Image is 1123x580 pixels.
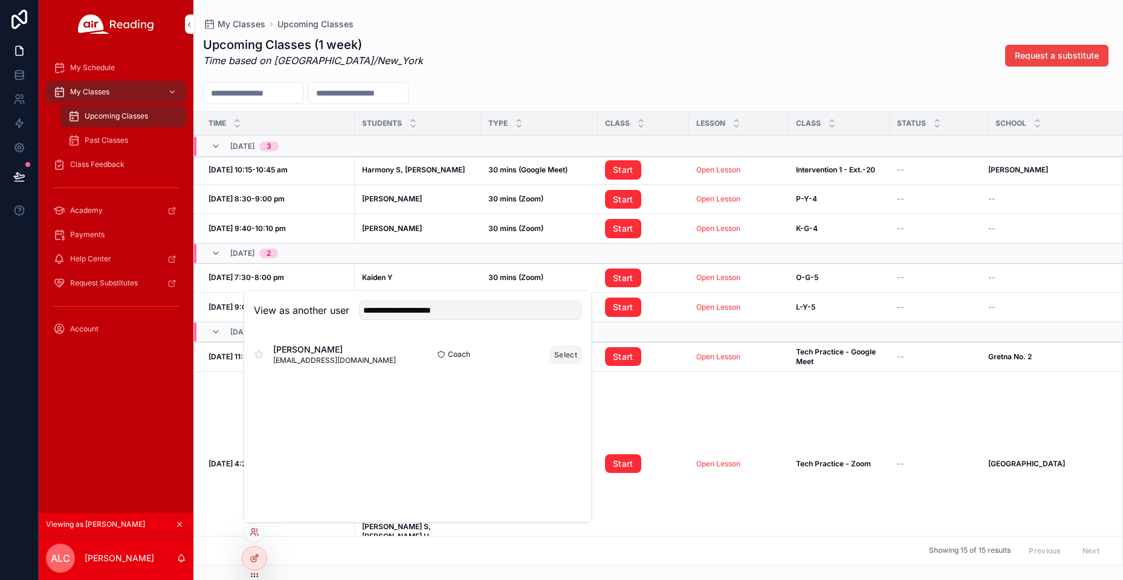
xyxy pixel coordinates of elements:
[46,57,186,79] a: My Schedule
[796,459,871,468] strong: Tech Practice - Zoom
[897,459,904,469] span: --
[897,119,926,128] span: Status
[488,165,568,174] strong: 30 mins (Google Meet)
[988,194,995,204] span: --
[209,273,348,282] a: [DATE] 7:30-8:00 pm
[277,18,354,30] a: Upcoming Classes
[209,459,348,469] a: [DATE] 4:25-4:55 pm
[988,302,995,312] span: --
[362,165,465,174] strong: Harmony S, [PERSON_NAME]
[70,206,103,215] span: Academy
[362,273,393,282] strong: Kaiden Y
[209,273,284,282] strong: [DATE] 7:30-8:00 pm
[696,459,782,469] a: Open Lesson
[696,194,782,204] a: Open Lesson
[897,224,904,233] span: --
[209,302,285,311] strong: [DATE] 9:00-9:30 pm
[897,224,981,233] a: --
[696,224,782,233] a: Open Lesson
[605,190,682,209] a: Start
[605,160,682,180] a: Start
[796,119,821,128] span: Class
[897,302,904,312] span: --
[85,552,154,564] p: [PERSON_NAME]
[362,194,474,204] a: [PERSON_NAME]
[85,135,128,145] span: Past Classes
[46,318,186,340] a: Account
[60,105,186,127] a: Upcoming Classes
[796,273,882,282] a: O-G-5
[796,347,882,367] a: Tech Practice - Google Meet
[39,48,193,356] div: scrollable content
[605,160,641,180] a: Start
[362,273,474,282] a: Kaiden Y
[46,520,145,529] span: Viewing as [PERSON_NAME]
[209,165,288,174] strong: [DATE] 10:15-10:45 am
[488,119,508,128] span: Type
[897,459,981,469] a: --
[897,352,904,362] span: --
[796,194,882,204] a: P-Y-4
[897,302,981,312] a: --
[488,224,591,233] a: 30 mins (Zoom)
[696,352,782,362] a: Open Lesson
[605,454,641,474] a: Start
[696,165,740,174] a: Open Lesson
[796,302,882,312] a: L-Y-5
[796,194,817,203] strong: P-Y-4
[488,273,543,282] strong: 30 mins (Zoom)
[218,18,265,30] span: My Classes
[46,200,186,221] a: Academy
[605,190,641,209] a: Start
[897,194,904,204] span: --
[203,18,265,30] a: My Classes
[605,298,641,317] a: Start
[929,546,1011,556] span: Showing 15 of 15 results
[46,272,186,294] a: Request Substitutes
[488,165,591,175] a: 30 mins (Google Meet)
[70,230,105,239] span: Payments
[362,224,474,233] a: [PERSON_NAME]
[78,15,154,34] img: App logo
[897,352,981,362] a: --
[209,194,285,203] strong: [DATE] 8:30-9:00 pm
[70,87,109,97] span: My Classes
[605,269,641,288] a: Start
[1005,45,1108,67] button: Request a substitute
[696,352,740,361] a: Open Lesson
[267,142,271,151] div: 3
[988,273,995,282] span: --
[209,165,348,175] a: [DATE] 10:15-10:45 am
[897,194,981,204] a: --
[254,303,349,318] h2: View as another user
[988,459,1065,468] strong: [GEOGRAPHIC_DATA]
[796,165,882,175] a: Intervention 1 - Ext.-20
[796,302,815,311] strong: L-Y-5
[796,273,818,282] strong: O-G-5
[209,302,348,312] a: [DATE] 9:00-9:30 pm
[605,119,630,128] span: Class
[796,459,882,469] a: Tech Practice - Zoom
[46,248,186,270] a: Help Center
[897,273,981,282] a: --
[70,63,115,73] span: My Schedule
[696,459,740,468] a: Open Lesson
[605,347,682,367] a: Start
[51,551,70,565] span: ALC
[605,454,682,474] a: Start
[209,352,288,361] strong: [DATE] 11:30-12:00 pm
[273,344,396,356] span: [PERSON_NAME]
[267,249,271,258] div: 2
[488,194,591,204] a: 30 mins (Zoom)
[209,194,348,204] a: [DATE] 8:30-9:00 pm
[230,142,254,151] span: [DATE]
[988,352,1032,361] strong: Gretna No. 2
[995,119,1026,128] span: School
[796,224,818,233] strong: K-G-4
[605,219,641,238] a: Start
[488,273,591,282] a: 30 mins (Zoom)
[362,165,474,175] a: Harmony S, [PERSON_NAME]
[897,165,904,175] span: --
[605,347,641,367] a: Start
[209,224,286,233] strong: [DATE] 9:40-10:10 pm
